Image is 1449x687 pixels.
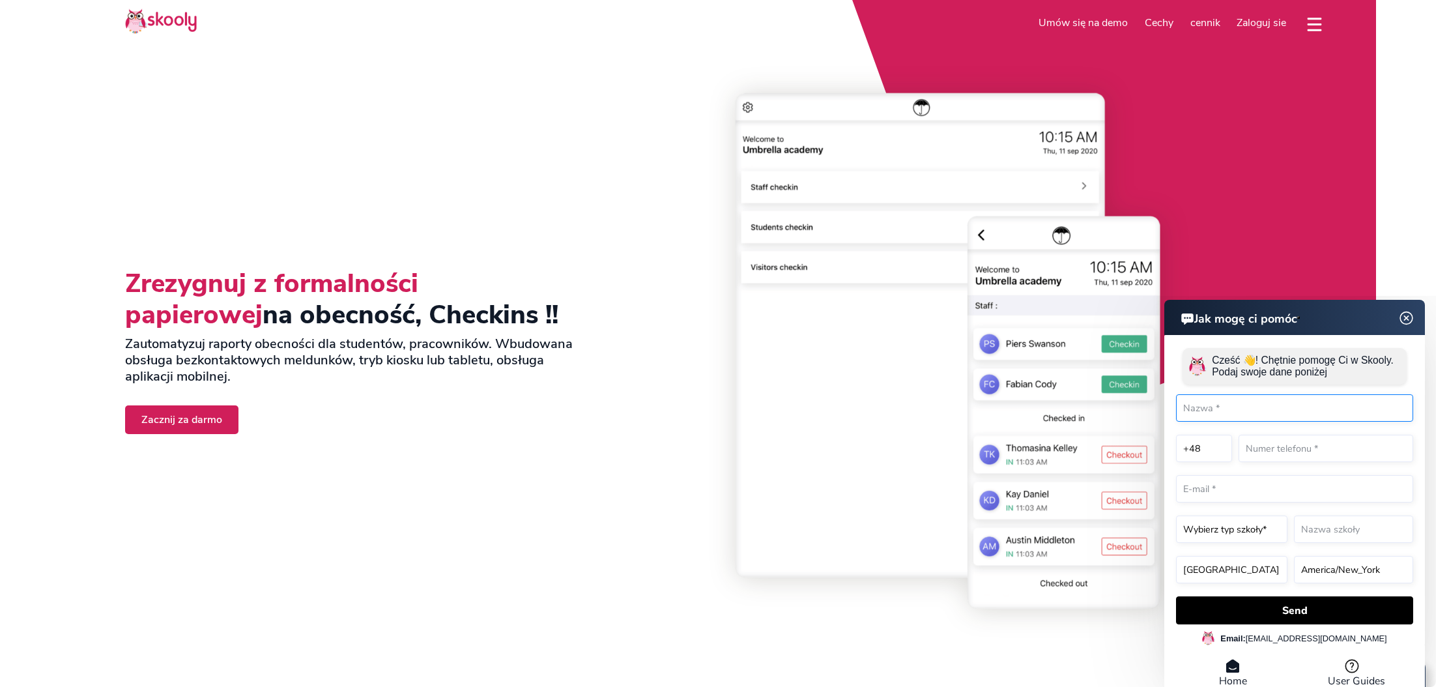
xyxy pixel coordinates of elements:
[1136,12,1182,33] a: Cechy
[125,266,418,332] span: Zrezygnuj z formalności papierowej
[1305,9,1324,39] button: dropdown menu
[605,78,1324,624] img: Oprogramowanie i aplikacja do zarządzania frekwencją uczniów - <span class='notranslate'>Skooly |...
[1031,12,1137,33] a: Umów się na demo
[125,268,584,330] h1: na obecność, Checkins !!
[1237,16,1286,30] span: Zaloguj sie
[1228,12,1295,33] a: Zaloguj sie
[1190,16,1220,30] span: cennik
[125,8,197,34] img: Skooly
[1182,12,1229,33] a: cennik
[125,405,238,433] a: Zacznij za darmo
[125,336,584,385] h2: Zautomatyzuj raporty obecności dla studentów, pracowników. Wbudowana obsługa bezkontaktowych meld...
